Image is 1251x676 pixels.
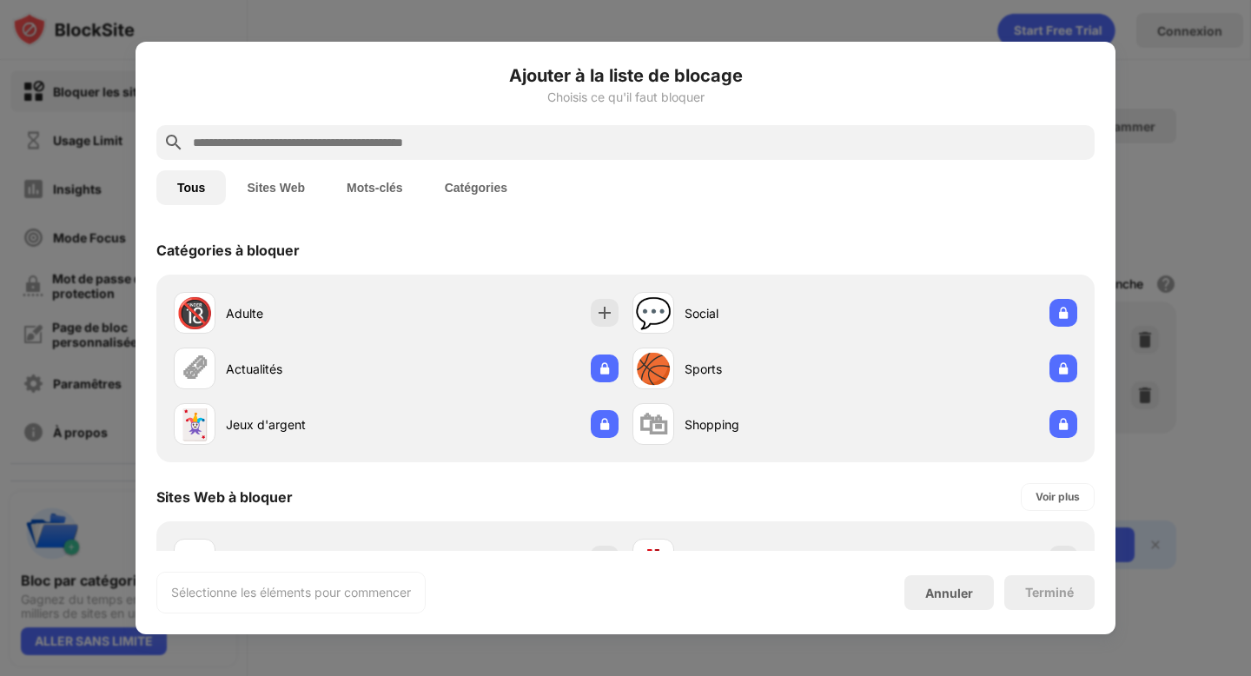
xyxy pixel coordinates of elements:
[424,170,528,205] button: Catégories
[156,63,1095,89] h6: Ajouter à la liste de blocage
[176,407,213,442] div: 🃏
[639,407,668,442] div: 🛍
[925,586,973,600] div: Annuler
[226,360,396,378] div: Actualités
[184,549,205,570] img: favicons
[226,304,396,322] div: Adulte
[226,415,396,434] div: Jeux d'argent
[156,488,293,506] div: Sites Web à bloquer
[156,90,1095,104] div: Choisis ce qu'il faut bloquer
[685,551,855,569] div: [DOMAIN_NAME]
[635,295,672,331] div: 💬
[643,549,664,570] img: favicons
[1036,488,1080,506] div: Voir plus
[326,170,424,205] button: Mots-clés
[171,584,411,601] div: Sélectionne les éléments pour commencer
[1025,586,1074,600] div: Terminé
[176,295,213,331] div: 🔞
[156,242,300,259] div: Catégories à bloquer
[226,551,396,569] div: [DOMAIN_NAME]
[163,132,184,153] img: search.svg
[685,415,855,434] div: Shopping
[635,351,672,387] div: 🏀
[685,360,855,378] div: Sports
[156,170,226,205] button: Tous
[226,170,326,205] button: Sites Web
[685,304,855,322] div: Social
[180,351,209,387] div: 🗞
